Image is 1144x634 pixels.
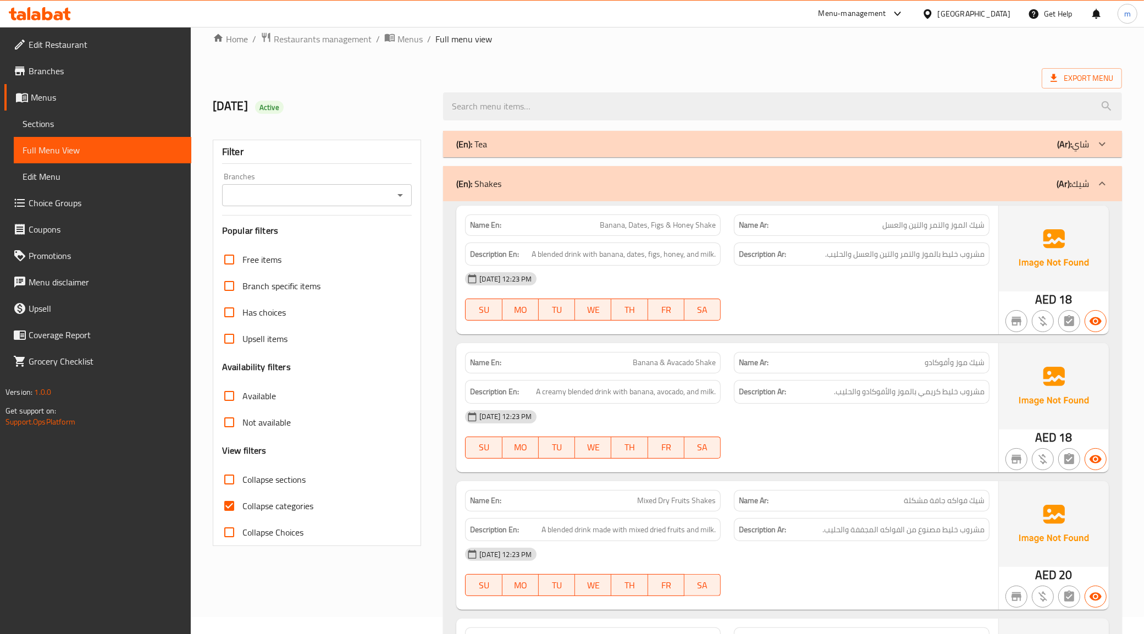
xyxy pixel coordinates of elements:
button: Purchased item [1032,310,1054,332]
span: Menus [397,32,423,46]
button: TU [539,299,575,321]
span: WE [579,302,607,318]
a: Branches [4,58,191,84]
a: Support.OpsPlatform [5,415,75,429]
span: AED [1035,427,1057,448]
img: Ae5nvW7+0k+MAAAAAElFTkSuQmCC [999,206,1109,291]
span: m [1124,8,1131,20]
span: 18 [1059,289,1073,310]
a: Full Menu View [14,137,191,163]
span: FR [653,439,680,455]
h3: Popular filters [222,224,412,237]
span: SA [689,302,716,318]
span: Not available [242,416,291,429]
span: Edit Restaurant [29,38,183,51]
span: Export Menu [1051,71,1113,85]
button: SA [684,299,721,321]
button: WE [575,299,611,321]
p: شاي [1057,137,1089,151]
span: [DATE] 12:23 PM [475,549,536,560]
a: Coupons [4,216,191,242]
strong: Description En: [470,247,519,261]
span: TU [543,439,571,455]
button: SU [465,574,502,596]
span: Has choices [242,306,286,319]
button: MO [502,574,539,596]
span: AED [1035,289,1057,310]
span: Restaurants management [274,32,372,46]
img: Ae5nvW7+0k+MAAAAAElFTkSuQmCC [999,343,1109,429]
span: TU [543,302,571,318]
strong: Description En: [470,385,519,399]
button: FR [648,574,684,596]
span: 18 [1059,427,1073,448]
li: / [252,32,256,46]
a: Restaurants management [261,32,372,46]
a: Sections [14,111,191,137]
li: / [427,32,431,46]
button: SA [684,437,721,459]
strong: Name En: [470,357,501,368]
a: Edit Menu [14,163,191,190]
button: WE [575,574,611,596]
button: FR [648,437,684,459]
span: TU [543,577,571,593]
button: Available [1085,586,1107,608]
span: [DATE] 12:23 PM [475,274,536,284]
span: Active [255,102,284,113]
button: TH [611,437,648,459]
input: search [443,92,1122,120]
span: MO [507,577,534,593]
div: Active [255,101,284,114]
button: Not has choices [1058,448,1080,470]
a: Menu disclaimer [4,269,191,295]
span: شيك موز وأفوكادو [925,357,985,368]
span: A blended drink with banana, dates, figs, honey, and milk. [532,247,716,261]
span: Edit Menu [23,170,183,183]
span: Menus [31,91,183,104]
span: Menu disclaimer [29,275,183,289]
span: Branch specific items [242,279,320,293]
button: SA [684,574,721,596]
button: TU [539,574,575,596]
span: MO [507,439,534,455]
p: Shakes [456,177,501,190]
span: WE [579,577,607,593]
span: Collapse sections [242,473,306,486]
button: Available [1085,448,1107,470]
a: Grocery Checklist [4,348,191,374]
strong: Name Ar: [739,219,769,231]
span: Banana, Dates, Figs & Honey Shake [600,219,716,231]
span: Branches [29,64,183,78]
a: Promotions [4,242,191,269]
button: Not branch specific item [1005,586,1027,608]
a: Coverage Report [4,322,191,348]
span: Upsell [29,302,183,315]
span: 1.0.0 [34,385,51,399]
span: Full Menu View [23,144,183,157]
button: WE [575,437,611,459]
button: FR [648,299,684,321]
strong: Name En: [470,219,501,231]
span: SU [470,302,498,318]
span: Export Menu [1042,68,1122,89]
button: TH [611,299,648,321]
a: Home [213,32,248,46]
button: Not branch specific item [1005,448,1027,470]
span: A blended drink made with mixed dried fruits and milk. [541,523,716,537]
span: Collapse Choices [242,526,303,539]
span: Banana & Avacado Shake [633,357,716,368]
div: (En): Tea(Ar):شاي [443,131,1122,157]
strong: Description Ar: [739,385,786,399]
span: Full menu view [435,32,492,46]
span: SU [470,439,498,455]
span: مشروب خليط مصنوع من الفواكه المجففة والحليب. [822,523,985,537]
a: Upsell [4,295,191,322]
span: FR [653,302,680,318]
div: [GEOGRAPHIC_DATA] [938,8,1010,20]
span: Grocery Checklist [29,355,183,368]
span: AED [1035,564,1057,586]
div: (En): Shakes(Ar):شيك [443,166,1122,201]
strong: Description Ar: [739,247,786,261]
span: Choice Groups [29,196,183,210]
